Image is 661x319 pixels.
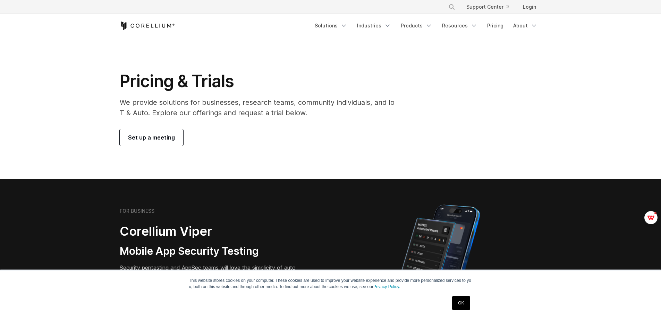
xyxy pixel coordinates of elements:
h2: Corellium Viper [120,224,297,239]
a: Corellium Home [120,22,175,30]
a: Industries [353,19,395,32]
button: Search [446,1,458,13]
p: Security pentesting and AppSec teams will love the simplicity of automated report generation comb... [120,263,297,288]
a: Login [517,1,542,13]
a: Support Center [461,1,515,13]
p: We provide solutions for businesses, research teams, community individuals, and IoT & Auto. Explo... [120,97,396,118]
a: About [509,19,542,32]
span: Set up a meeting [128,133,175,142]
a: Products [397,19,437,32]
div: Navigation Menu [311,19,542,32]
a: Pricing [483,19,508,32]
a: Solutions [311,19,351,32]
h3: Mobile App Security Testing [120,245,297,258]
a: OK [452,296,470,310]
p: This website stores cookies on your computer. These cookies are used to improve your website expe... [189,277,472,290]
h6: FOR BUSINESS [120,208,154,214]
h1: Pricing & Trials [120,71,396,92]
a: Privacy Policy. [373,284,400,289]
a: Set up a meeting [120,129,183,146]
a: Resources [438,19,482,32]
div: Navigation Menu [440,1,542,13]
